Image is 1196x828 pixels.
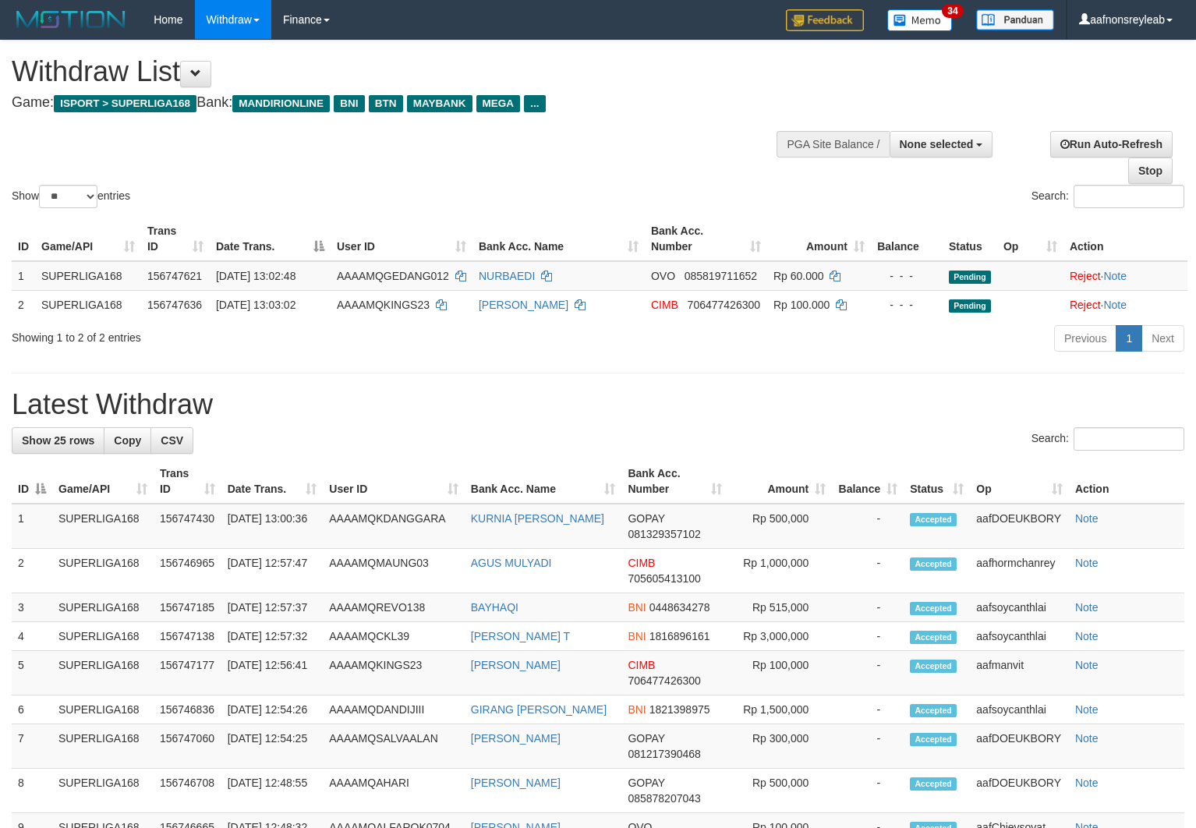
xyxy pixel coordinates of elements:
th: Amount: activate to sort column ascending [728,459,832,504]
a: Note [1075,703,1099,716]
span: Copy 706477426300 to clipboard [688,299,760,311]
th: Amount: activate to sort column ascending [767,217,871,261]
td: 8 [12,769,52,813]
span: ... [524,95,545,112]
a: Note [1075,512,1099,525]
img: Feedback.jpg [786,9,864,31]
label: Search: [1031,427,1184,451]
td: [DATE] 12:54:25 [221,724,324,769]
span: Show 25 rows [22,434,94,447]
td: SUPERLIGA168 [52,549,154,593]
td: Rp 100,000 [728,651,832,695]
td: 7 [12,724,52,769]
td: Rp 515,000 [728,593,832,622]
td: - [832,769,904,813]
td: SUPERLIGA168 [35,290,141,319]
td: 156747138 [154,622,221,651]
span: Copy 085819711652 to clipboard [685,270,757,282]
td: 5 [12,651,52,695]
span: GOPAY [628,777,664,789]
td: - [832,724,904,769]
td: 156747177 [154,651,221,695]
th: Trans ID: activate to sort column ascending [154,459,221,504]
a: BAYHAQI [471,601,518,614]
td: · [1063,290,1187,319]
td: AAAAMQREVO138 [323,593,465,622]
th: Game/API: activate to sort column ascending [52,459,154,504]
td: 156747430 [154,504,221,549]
td: 156746965 [154,549,221,593]
span: BNI [334,95,364,112]
a: Note [1103,299,1127,311]
span: GOPAY [628,732,664,745]
span: BNI [628,630,646,642]
span: Accepted [910,513,957,526]
h1: Latest Withdraw [12,389,1184,420]
th: Op: activate to sort column ascending [970,459,1069,504]
th: User ID: activate to sort column ascending [323,459,465,504]
span: BNI [628,703,646,716]
td: 156747060 [154,724,221,769]
td: 4 [12,622,52,651]
th: Bank Acc. Name: activate to sort column ascending [472,217,645,261]
span: Copy 085878207043 to clipboard [628,792,700,805]
td: AAAAMQSALVAALAN [323,724,465,769]
td: aafhormchanrey [970,549,1069,593]
span: 156747636 [147,299,202,311]
a: Note [1075,601,1099,614]
a: Note [1075,659,1099,671]
td: aafDOEUKBORY [970,504,1069,549]
a: Note [1075,732,1099,745]
span: CIMB [651,299,678,311]
th: ID [12,217,35,261]
span: 34 [942,4,963,18]
a: Note [1075,557,1099,569]
td: - [832,695,904,724]
h4: Game: Bank: [12,95,782,111]
span: Copy 081329357102 to clipboard [628,528,700,540]
h1: Withdraw List [12,56,782,87]
a: KURNIA [PERSON_NAME] [471,512,604,525]
td: SUPERLIGA168 [52,622,154,651]
a: [PERSON_NAME] [471,659,561,671]
span: AAAAMQGEDANG012 [337,270,449,282]
td: Rp 1,000,000 [728,549,832,593]
th: Balance [871,217,943,261]
span: Accepted [910,660,957,673]
td: Rp 3,000,000 [728,622,832,651]
span: Pending [949,271,991,284]
th: Balance: activate to sort column ascending [832,459,904,504]
select: Showentries [39,185,97,208]
span: CSV [161,434,183,447]
span: Accepted [910,704,957,717]
span: Copy 706477426300 to clipboard [628,674,700,687]
span: None selected [900,138,974,150]
th: ID: activate to sort column descending [12,459,52,504]
th: Action [1063,217,1187,261]
td: aafmanvit [970,651,1069,695]
span: Accepted [910,631,957,644]
span: GOPAY [628,512,664,525]
a: Note [1075,777,1099,789]
span: BNI [628,601,646,614]
span: CIMB [628,659,655,671]
td: AAAAMQMAUNG03 [323,549,465,593]
td: SUPERLIGA168 [52,504,154,549]
a: NURBAEDI [479,270,535,282]
span: Copy 081217390468 to clipboard [628,748,700,760]
td: [DATE] 13:00:36 [221,504,324,549]
td: - [832,593,904,622]
span: OVO [651,270,675,282]
td: - [832,549,904,593]
img: panduan.png [976,9,1054,30]
a: Stop [1128,157,1173,184]
span: Copy [114,434,141,447]
a: Note [1075,630,1099,642]
td: aafsoycanthlai [970,593,1069,622]
div: Showing 1 to 2 of 2 entries [12,324,487,345]
td: 1 [12,261,35,291]
td: aafDOEUKBORY [970,724,1069,769]
th: User ID: activate to sort column ascending [331,217,472,261]
span: Copy 1821398975 to clipboard [649,703,710,716]
td: SUPERLIGA168 [52,695,154,724]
